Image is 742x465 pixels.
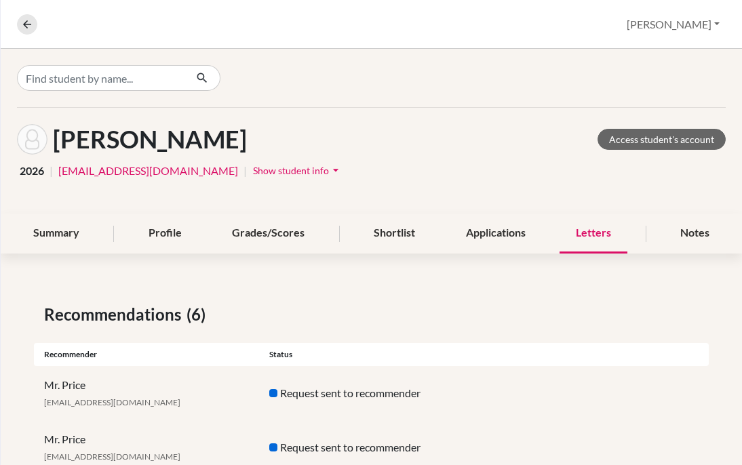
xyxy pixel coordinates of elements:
[598,129,726,150] a: Access student's account
[58,163,238,179] a: [EMAIL_ADDRESS][DOMAIN_NAME]
[259,348,484,361] div: Status
[17,124,47,155] img: Dylan Laubengayer's avatar
[34,377,259,409] div: Mr. Price
[187,302,211,327] span: (6)
[450,214,542,254] div: Applications
[53,125,247,154] h1: [PERSON_NAME]
[259,385,484,401] div: Request sent to recommender
[252,160,343,181] button: Show student infoarrow_drop_down
[44,302,187,327] span: Recommendations
[34,431,259,464] div: Mr. Price
[329,163,343,177] i: arrow_drop_down
[259,439,484,456] div: Request sent to recommender
[560,214,627,254] div: Letters
[17,65,185,91] input: Find student by name...
[253,165,329,176] span: Show student info
[44,451,180,462] span: [EMAIL_ADDRESS][DOMAIN_NAME]
[44,397,180,407] span: [EMAIL_ADDRESS][DOMAIN_NAME]
[50,163,53,179] span: |
[34,348,259,361] div: Recommender
[664,214,726,254] div: Notes
[17,214,96,254] div: Summary
[20,163,44,179] span: 2026
[243,163,247,179] span: |
[132,214,198,254] div: Profile
[357,214,431,254] div: Shortlist
[621,12,726,37] button: [PERSON_NAME]
[216,214,321,254] div: Grades/Scores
